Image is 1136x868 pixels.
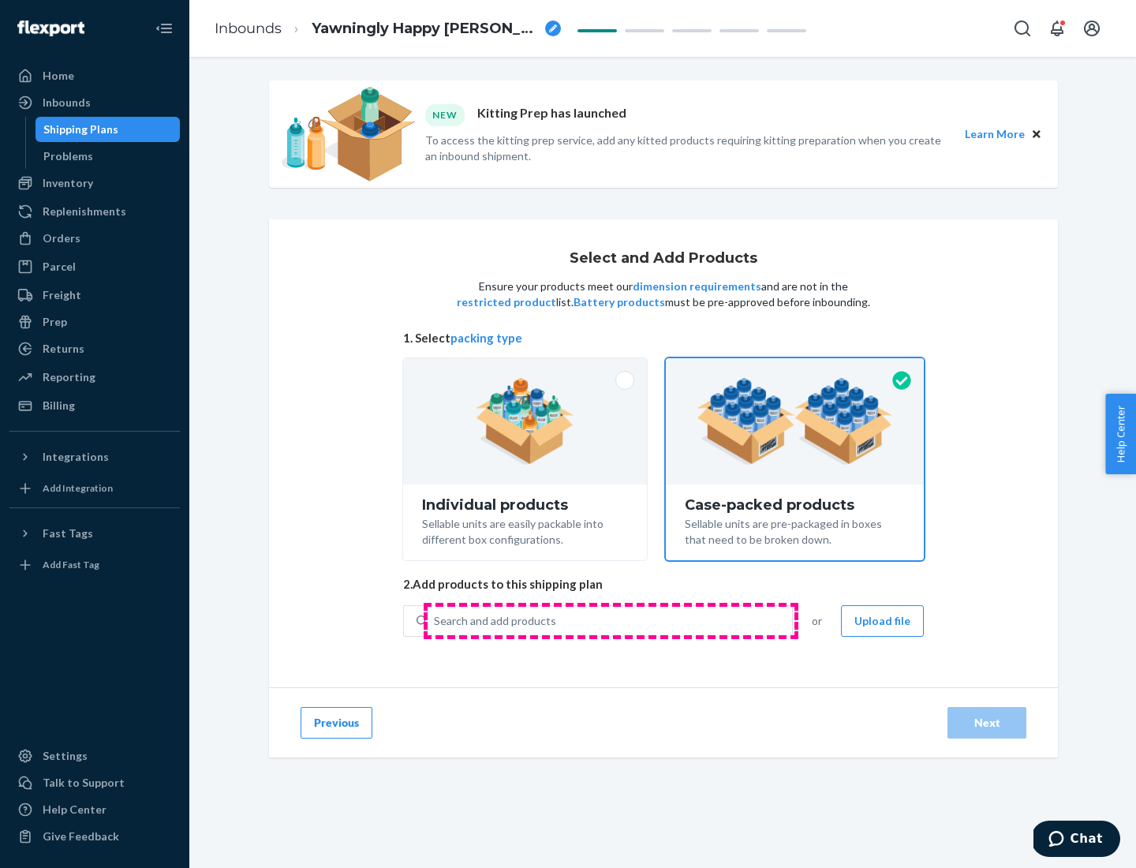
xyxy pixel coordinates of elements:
[43,369,95,385] div: Reporting
[43,558,99,571] div: Add Fast Tag
[43,775,125,791] div: Talk to Support
[570,251,757,267] h1: Select and Add Products
[9,444,180,470] button: Integrations
[43,68,74,84] div: Home
[9,226,180,251] a: Orders
[9,199,180,224] a: Replenishments
[43,175,93,191] div: Inventory
[9,521,180,546] button: Fast Tags
[965,125,1025,143] button: Learn More
[1028,125,1045,143] button: Close
[43,314,67,330] div: Prep
[457,294,556,310] button: restricted product
[425,133,951,164] p: To access the kitting prep service, add any kitted products requiring kitting preparation when yo...
[9,254,180,279] a: Parcel
[9,743,180,769] a: Settings
[685,497,905,513] div: Case-packed products
[312,19,539,39] span: Yawningly Happy Woodcock
[403,330,924,346] span: 1. Select
[43,230,80,246] div: Orders
[43,341,84,357] div: Returns
[43,148,93,164] div: Problems
[43,449,109,465] div: Integrations
[574,294,665,310] button: Battery products
[43,481,113,495] div: Add Integration
[697,378,893,465] img: case-pack.59cecea509d18c883b923b81aeac6d0b.png
[9,309,180,335] a: Prep
[403,576,924,593] span: 2. Add products to this shipping plan
[812,613,822,629] span: or
[9,824,180,849] button: Give Feedback
[9,90,180,115] a: Inbounds
[9,170,180,196] a: Inventory
[9,365,180,390] a: Reporting
[35,144,181,169] a: Problems
[35,117,181,142] a: Shipping Plans
[1007,13,1038,44] button: Open Search Box
[434,613,556,629] div: Search and add products
[202,6,574,52] ol: breadcrumbs
[43,287,81,303] div: Freight
[17,21,84,36] img: Flexport logo
[422,497,628,513] div: Individual products
[1105,394,1136,474] button: Help Center
[9,282,180,308] a: Freight
[9,336,180,361] a: Returns
[43,95,91,110] div: Inbounds
[43,748,88,764] div: Settings
[43,122,118,137] div: Shipping Plans
[9,63,180,88] a: Home
[425,104,465,125] div: NEW
[43,204,126,219] div: Replenishments
[9,797,180,822] a: Help Center
[961,715,1013,731] div: Next
[422,513,628,548] div: Sellable units are easily packable into different box configurations.
[1076,13,1108,44] button: Open account menu
[685,513,905,548] div: Sellable units are pre-packaged in boxes that need to be broken down.
[9,476,180,501] a: Add Integration
[9,770,180,795] button: Talk to Support
[301,707,372,739] button: Previous
[43,802,106,817] div: Help Center
[455,279,872,310] p: Ensure your products meet our and are not in the list. must be pre-approved before inbounding.
[633,279,761,294] button: dimension requirements
[477,104,626,125] p: Kitting Prep has launched
[450,330,522,346] button: packing type
[841,605,924,637] button: Upload file
[1041,13,1073,44] button: Open notifications
[43,398,75,413] div: Billing
[148,13,180,44] button: Close Navigation
[9,393,180,418] a: Billing
[476,378,574,465] img: individual-pack.facf35554cb0f1810c75b2bd6df2d64e.png
[43,829,119,844] div: Give Feedback
[947,707,1026,739] button: Next
[9,552,180,578] a: Add Fast Tag
[43,526,93,541] div: Fast Tags
[1033,821,1120,860] iframe: Opens a widget where you can chat to one of our agents
[43,259,76,275] div: Parcel
[215,20,282,37] a: Inbounds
